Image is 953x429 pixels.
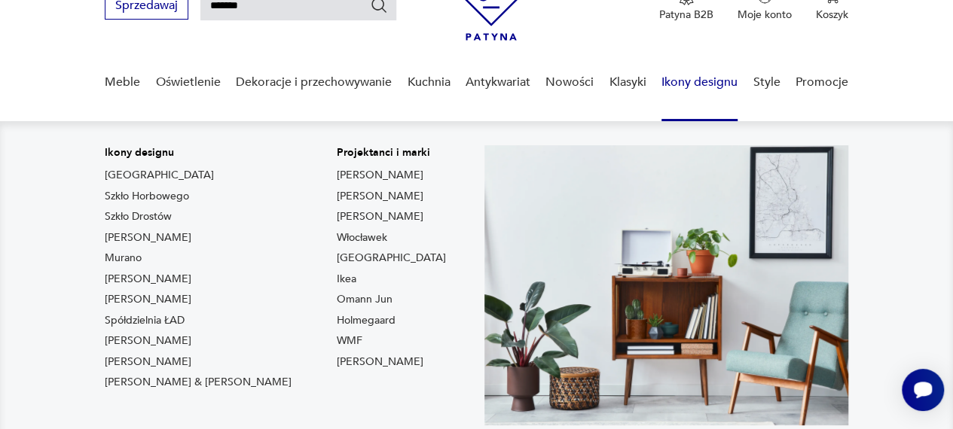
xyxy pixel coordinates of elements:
a: Sprzedawaj [105,2,188,12]
a: [PERSON_NAME] [337,168,423,183]
a: Włocławek [337,230,387,245]
a: Nowości [545,53,594,111]
a: Kuchnia [407,53,450,111]
a: Meble [105,53,140,111]
a: [PERSON_NAME] [337,209,423,224]
img: Meble [484,145,848,425]
a: Omann Jun [337,292,393,307]
p: Koszyk [816,8,848,22]
a: [GEOGRAPHIC_DATA] [105,168,214,183]
a: Holmegaard [337,313,396,328]
a: [PERSON_NAME] [105,230,191,245]
a: Spółdzielnia ŁAD [105,313,185,328]
a: [PERSON_NAME] & [PERSON_NAME] [105,375,292,390]
p: Patyna B2B [659,8,713,22]
a: [PERSON_NAME] [337,354,423,370]
a: Dekoracje i przechowywanie [236,53,392,111]
a: Szkło Horbowego [105,189,189,204]
a: Oświetlenie [156,53,221,111]
a: Ikea [337,272,356,287]
iframe: Smartsupp widget button [902,369,944,411]
a: [PERSON_NAME] [105,272,191,287]
a: Ikony designu [661,53,738,111]
p: Ikony designu [105,145,292,160]
a: [PERSON_NAME] [105,354,191,370]
a: Style [753,53,780,111]
a: WMF [337,333,362,348]
p: Moje konto [738,8,792,22]
a: [PERSON_NAME] [105,292,191,307]
a: Szkło Drostów [105,209,172,224]
p: Projektanci i marki [337,145,446,160]
a: [GEOGRAPHIC_DATA] [337,251,446,266]
a: Murano [105,251,142,266]
a: Antykwariat [466,53,530,111]
a: [PERSON_NAME] [105,333,191,348]
a: [PERSON_NAME] [337,189,423,204]
a: Klasyki [609,53,646,111]
a: Promocje [796,53,848,111]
